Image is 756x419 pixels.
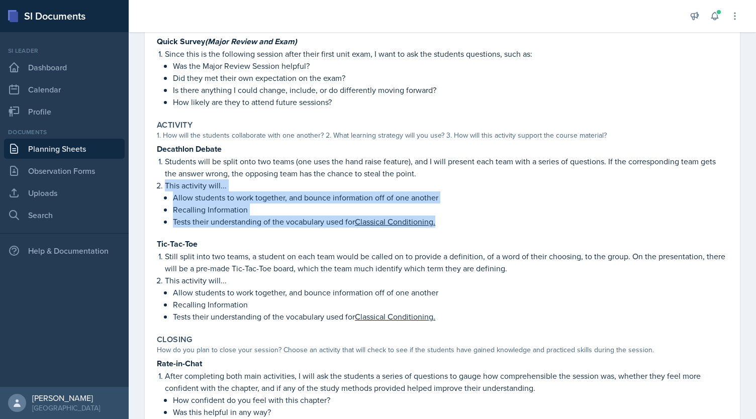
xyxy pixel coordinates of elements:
[32,403,100,413] div: [GEOGRAPHIC_DATA]
[157,345,728,355] div: How do you plan to close your session? Choose an activity that will check to see if the students ...
[165,274,728,286] p: This activity will...
[173,84,728,96] p: Is there anything I could change, include, or do differently moving forward?
[173,203,728,216] p: Recalling Information
[165,155,728,179] p: Students will be split onto two teams (one uses the hand raise feature), and I will present each ...
[4,57,125,77] a: Dashboard
[173,216,728,228] p: Tests their understanding of the vocabulary used for
[355,311,435,322] u: Classical Conditioning.
[157,120,193,130] label: Activity
[205,36,297,47] em: (Major Review and Exam)
[4,101,125,122] a: Profile
[4,79,125,99] a: Calendar
[173,298,728,310] p: Recalling Information
[4,128,125,137] div: Documents
[165,370,728,394] p: After completing both main activities, I will ask the students a series of questions to gauge how...
[173,72,728,84] p: Did they met their own expectation on the exam?
[165,250,728,274] p: Still split into two teams, a student on each team would be called on to provide a definition, of...
[173,96,728,108] p: How likely are they to attend future sessions?
[4,183,125,203] a: Uploads
[4,205,125,225] a: Search
[157,143,222,155] strong: Decathlon Debate
[157,335,193,345] label: Closing
[32,393,100,403] div: [PERSON_NAME]
[165,179,728,191] p: This activity will...
[173,406,728,418] p: Was this helpful in any way?
[157,238,198,250] strong: Tic-Tac-Toe
[4,139,125,159] a: Planning Sheets
[157,130,728,141] div: 1. How will the students collaborate with one another? 2. What learning strategy will you use? 3....
[4,46,125,55] div: Si leader
[157,358,202,369] strong: Rate-in-Chat
[173,310,728,323] p: Tests their understanding of the vocabulary used for
[165,48,728,60] p: Since this is the following session after their first unit exam, I want to ask the students quest...
[4,241,125,261] div: Help & Documentation
[157,36,297,47] strong: Quick Survey
[173,191,728,203] p: Allow students to work together, and bounce information off of one another
[355,216,435,227] u: Classical Conditioning.
[4,161,125,181] a: Observation Forms
[173,286,728,298] p: Allow students to work together, and bounce information off of one another
[173,394,728,406] p: How confident do you feel with this chapter?
[173,60,728,72] p: Was the Major Review Session helpful?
